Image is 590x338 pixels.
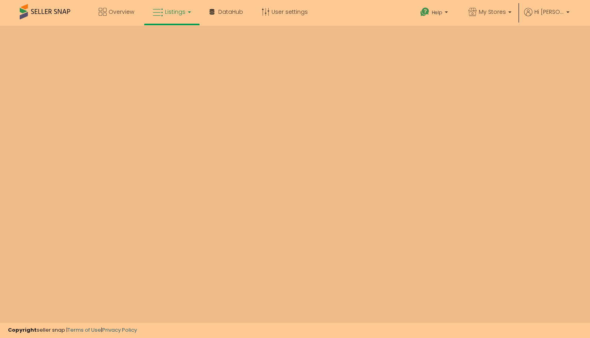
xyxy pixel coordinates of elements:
[414,1,456,26] a: Help
[218,8,243,16] span: DataHub
[534,8,564,16] span: Hi [PERSON_NAME]
[420,7,430,17] i: Get Help
[8,326,37,334] strong: Copyright
[432,9,442,16] span: Help
[102,326,137,334] a: Privacy Policy
[165,8,185,16] span: Listings
[67,326,101,334] a: Terms of Use
[8,327,137,334] div: seller snap | |
[479,8,506,16] span: My Stores
[109,8,134,16] span: Overview
[524,8,569,26] a: Hi [PERSON_NAME]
